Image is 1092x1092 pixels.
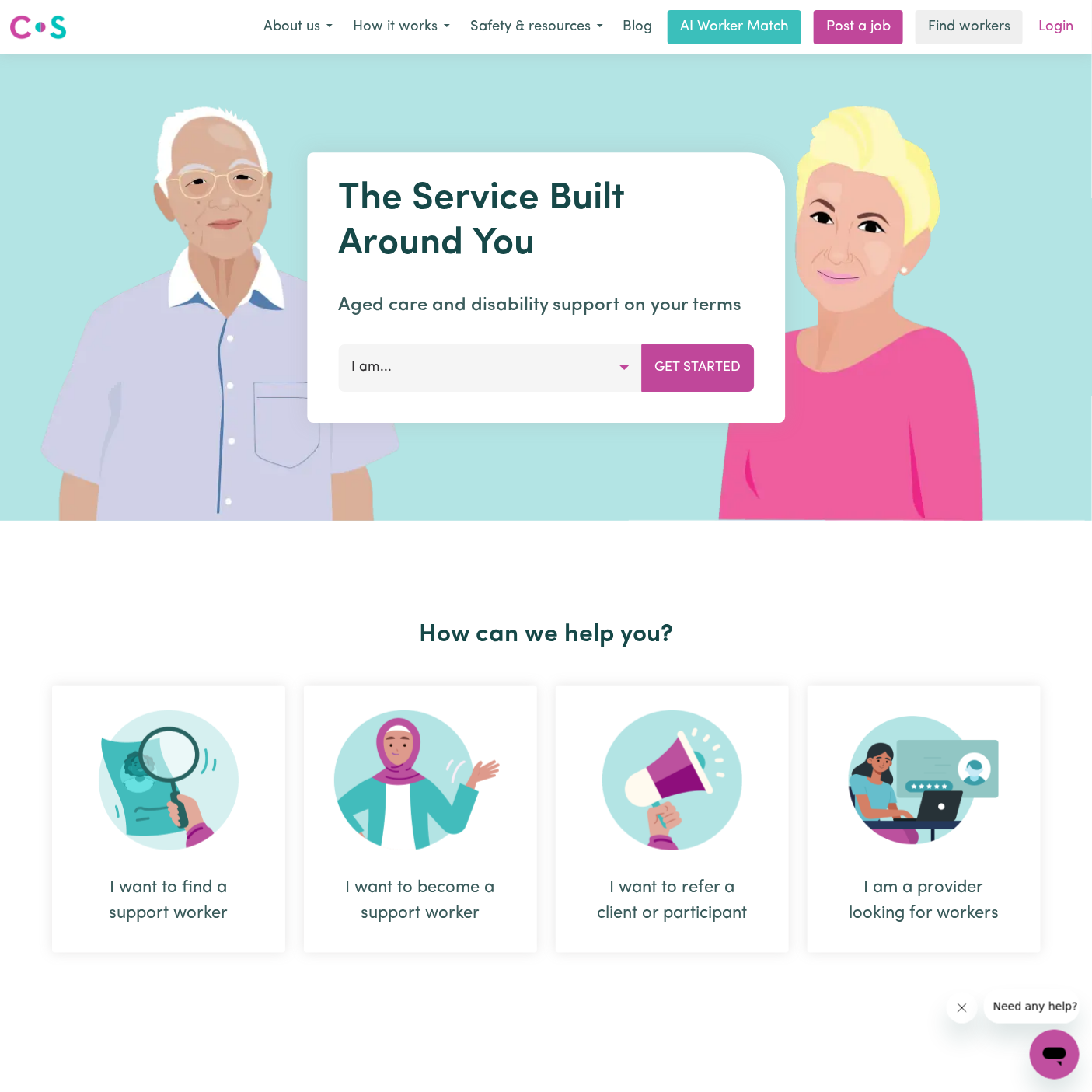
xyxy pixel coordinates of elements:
[334,710,507,850] img: Become Worker
[556,686,789,953] div: I want to refer a client or participant
[845,875,1003,926] div: I am a provider looking for workers
[304,686,537,953] div: I want to become a support worker
[641,344,754,391] button: Get Started
[9,9,67,45] a: Careseekers logo
[52,686,285,953] div: I want to find a support worker
[253,11,343,44] button: About us
[916,10,1023,44] a: Find workers
[947,993,978,1024] iframe: Close message
[849,710,1000,850] img: Provider
[89,875,248,926] div: I want to find a support worker
[338,344,642,391] button: I am...
[984,989,1080,1024] iframe: Message from company
[602,710,742,850] img: Refer
[9,13,67,41] img: Careseekers logo
[613,10,661,44] a: Blog
[99,710,239,850] img: Search
[1030,1030,1080,1080] iframe: Button to launch messaging window
[808,686,1041,953] div: I am a provider looking for workers
[593,875,752,926] div: I want to refer a client or participant
[43,620,1050,650] h2: How can we help you?
[338,291,754,319] p: Aged care and disability support on your terms
[338,177,754,267] h1: The Service Built Around You
[814,10,903,44] a: Post a job
[460,11,613,44] button: Safety & resources
[343,11,460,44] button: How it works
[341,875,500,926] div: I want to become a support worker
[668,10,801,44] a: AI Worker Match
[1029,10,1083,44] a: Login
